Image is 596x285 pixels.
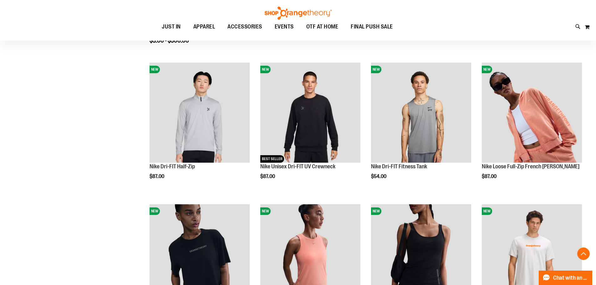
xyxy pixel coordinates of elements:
img: Nike Dri-FIT Fitness Tank [371,63,471,163]
span: APPAREL [193,20,215,34]
span: FINAL PUSH SALE [351,20,393,34]
span: $87.00 [260,174,276,179]
span: ACCESSORIES [227,20,262,34]
span: NEW [371,66,381,73]
span: JUST IN [162,20,181,34]
span: NEW [371,207,381,215]
span: $5.00 - $500.00 [150,38,189,44]
span: OTF AT HOME [306,20,339,34]
button: Chat with an Expert [539,271,593,285]
img: Nike Dri-FIT Half-Zip [150,63,250,163]
a: Nike Dri-FIT Half-ZipNEW [150,63,250,164]
div: product [479,59,585,195]
img: Nike Unisex Dri-FIT UV Crewneck [260,63,360,163]
span: EVENTS [275,20,294,34]
span: NEW [260,66,271,73]
div: product [257,59,364,195]
a: Nike Dri-FIT Fitness TankNEW [371,63,471,164]
span: BEST SELLER [260,155,284,163]
span: NEW [260,207,271,215]
span: $54.00 [371,174,387,179]
a: Nike Loose Full-Zip French [PERSON_NAME] [482,163,579,170]
div: product [368,59,474,195]
img: Nike Loose Full-Zip French Terry Hoodie [482,63,582,163]
span: NEW [150,66,160,73]
span: $87.00 [150,174,165,179]
a: Nike Dri-FIT Half-Zip [150,163,195,170]
img: Shop Orangetheory [264,7,333,20]
span: NEW [150,207,160,215]
a: Nike Unisex Dri-FIT UV CrewneckNEWBEST SELLER [260,63,360,164]
a: Nike Loose Full-Zip French Terry HoodieNEW [482,63,582,164]
a: Nike Unisex Dri-FIT UV Crewneck [260,163,335,170]
span: Chat with an Expert [553,275,588,281]
span: NEW [482,66,492,73]
span: $87.00 [482,174,497,179]
span: NEW [482,207,492,215]
button: Back To Top [577,247,590,260]
a: Nike Dri-FIT Fitness Tank [371,163,427,170]
div: product [146,59,253,195]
